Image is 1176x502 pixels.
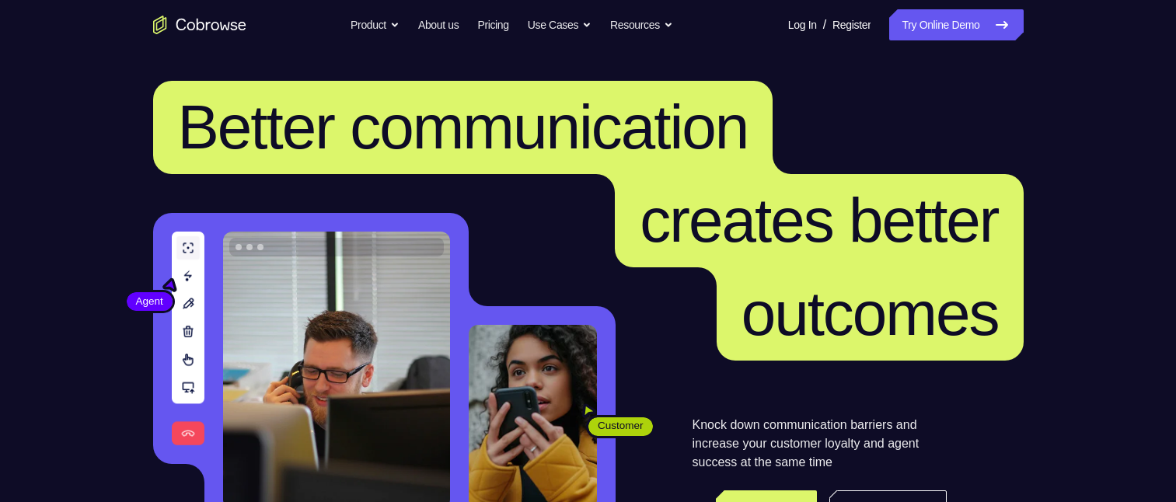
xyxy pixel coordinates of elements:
a: Go to the home page [153,16,246,34]
span: outcomes [742,279,999,348]
span: / [823,16,826,34]
a: Pricing [477,9,508,40]
span: creates better [640,186,998,255]
button: Product [351,9,400,40]
button: Use Cases [528,9,591,40]
a: Register [832,9,871,40]
button: Resources [610,9,673,40]
span: Better communication [178,92,749,162]
a: Log In [788,9,817,40]
a: Try Online Demo [889,9,1023,40]
p: Knock down communication barriers and increase your customer loyalty and agent success at the sam... [693,416,947,472]
a: About us [418,9,459,40]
